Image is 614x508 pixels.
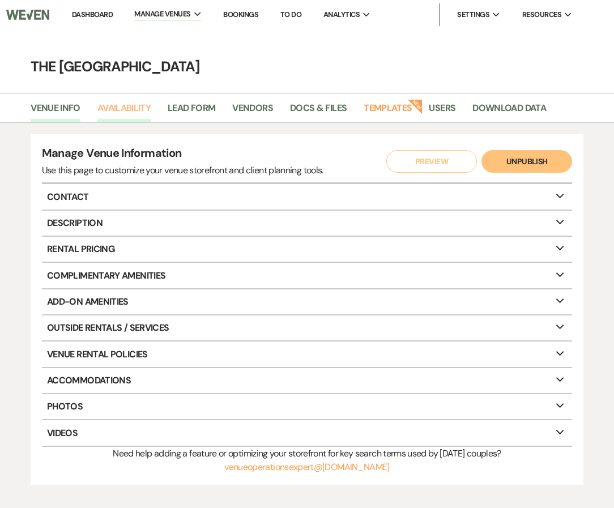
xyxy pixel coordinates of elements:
img: Weven Logo [6,3,50,27]
span: Manage Venues [134,8,190,20]
span: Analytics [323,9,360,20]
a: venueoperationsexpert@[DOMAIN_NAME] [224,461,390,473]
a: Bookings [223,10,258,19]
h4: Manage Venue Information [42,145,323,164]
a: To Do [280,10,301,19]
button: Preview [386,150,477,173]
a: Preview [383,150,474,173]
span: Settings [457,9,489,20]
p: Photos [42,394,573,419]
p: Accommodations [42,368,573,393]
span: Resources [522,9,561,20]
a: Download Data [472,101,546,122]
span: Need help adding a feature or optimizing your storefront for key search terms used by [DATE] coup... [113,447,501,459]
button: Unpublish [481,150,572,173]
p: Venue Rental Policies [42,341,573,366]
a: Docs & Files [290,101,347,122]
p: Contact [42,184,573,209]
p: Videos [42,420,573,445]
a: Availability [97,101,151,122]
a: Dashboard [72,10,113,19]
p: Description [42,211,573,236]
strong: New [408,98,424,114]
p: Rental Pricing [42,237,573,262]
p: Complimentary Amenities [42,263,573,288]
a: Templates [364,101,412,122]
div: Use this page to customize your venue storefront and client planning tools. [42,164,323,177]
p: Outside Rentals / Services [42,315,573,340]
a: Venue Info [31,101,80,122]
a: Vendors [232,101,273,122]
p: Add-On Amenities [42,289,573,314]
a: Users [429,101,455,122]
a: Lead Form [168,101,215,122]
